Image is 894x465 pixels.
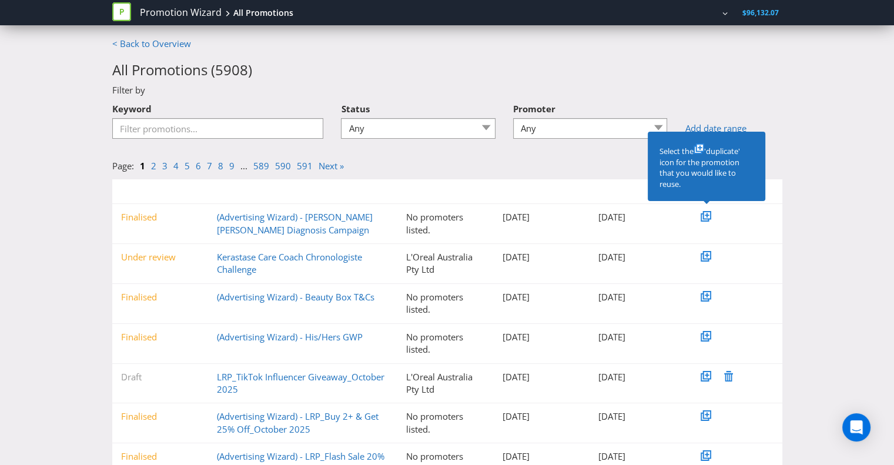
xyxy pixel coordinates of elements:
span: Created [511,186,538,196]
span: Select the [659,146,694,156]
div: [DATE] [590,450,686,463]
div: [DATE] [494,371,590,383]
span: Promoter [513,103,555,115]
span: 5908 [215,60,248,79]
span: ▼ [217,186,224,196]
label: Keyword [112,97,152,115]
a: Kerastase Care Coach Chronologiste Challenge [217,251,362,275]
div: Finalised [112,211,209,223]
div: Filter by [103,84,791,96]
a: 6 [196,160,201,172]
span: ) [248,60,252,79]
span: 'duplicate' icon for the promotion that you would like to reuse. [659,146,740,189]
div: Finalised [112,331,209,343]
div: [DATE] [494,331,590,343]
div: Under review [112,251,209,263]
span: ▼ [503,186,510,196]
div: [DATE] [494,450,590,463]
span: ▼ [406,186,413,196]
a: 4 [173,160,179,172]
a: 8 [218,160,223,172]
div: [DATE] [590,410,686,423]
div: [DATE] [590,331,686,343]
div: L'Oreal Australia Pty Ltd [397,371,494,396]
div: [DATE] [590,211,686,223]
a: 589 [253,160,269,172]
a: Add date range [685,122,782,135]
a: [PERSON_NAME] [654,8,721,18]
div: [DATE] [590,251,686,263]
span: $96,132.07 [742,8,779,18]
span: Status [129,186,150,196]
div: Finalised [112,291,209,303]
div: [DATE] [590,291,686,303]
a: 9 [229,160,235,172]
a: (Advertising Wizard) - His/Hers GWP [217,331,363,343]
div: All Promotions [233,7,293,19]
a: 2 [151,160,156,172]
div: No promoters listed. [397,211,494,236]
a: (Advertising Wizard) - LRP_Buy 2+ & Get 25% Off_October 2025 [217,410,379,434]
div: Finalised [112,450,209,463]
a: (Advertising Wizard) - [PERSON_NAME] [PERSON_NAME] Diagnosis Campaign [217,211,373,235]
input: Filter promotions... [112,118,324,139]
a: 591 [297,160,313,172]
a: Next » [319,160,344,172]
a: 5 [185,160,190,172]
div: L'Oreal Australia Pty Ltd [397,251,494,276]
span: Modified [607,186,636,196]
div: Draft [112,371,209,383]
a: (Advertising Wizard) - Beauty Box T&Cs [217,291,374,303]
div: [DATE] [494,410,590,423]
span: Promotion Name [226,186,282,196]
span: Promoter [415,186,446,196]
div: [DATE] [494,211,590,223]
div: [DATE] [590,371,686,383]
span: All Promotions ( [112,60,215,79]
a: < Back to Overview [112,38,191,49]
span: ▼ [121,186,128,196]
span: Status [341,103,369,115]
div: No promoters listed. [397,291,494,316]
a: 3 [162,160,168,172]
a: 7 [207,160,212,172]
div: [DATE] [494,291,590,303]
a: Promotion Wizard [140,6,222,19]
a: 590 [275,160,291,172]
a: LRP_TikTok Influencer Giveaway_October 2025 [217,371,384,395]
div: No promoters listed. [397,331,494,356]
div: No promoters listed. [397,410,494,436]
div: Open Intercom Messenger [842,413,870,441]
li: ... [240,160,253,172]
span: L'Oreal Australia Pty Ltd [568,8,647,18]
span: Page: [112,160,134,172]
a: 1 [140,160,145,172]
span: ▼ [598,186,605,196]
div: Finalised [112,410,209,423]
div: [DATE] [494,251,590,263]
